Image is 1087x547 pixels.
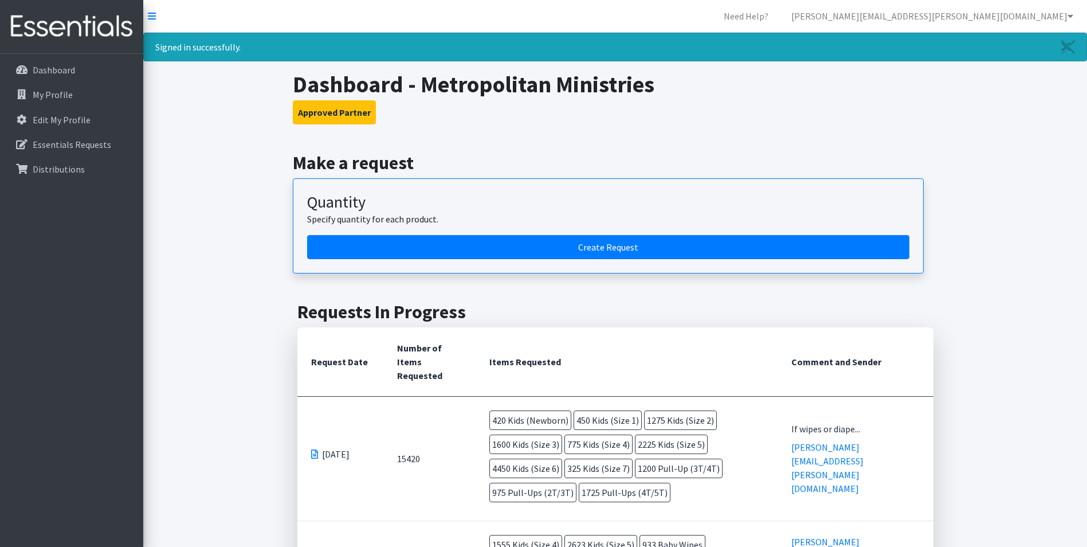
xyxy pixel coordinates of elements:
[143,33,1087,61] div: Signed in successfully.
[1050,33,1086,61] a: Close
[33,139,111,150] p: Essentials Requests
[383,397,476,521] td: 15420
[489,435,562,454] span: 1600 Kids (Size 3)
[715,5,778,28] a: Need Help?
[5,58,139,81] a: Dashboard
[297,327,383,397] th: Request Date
[791,441,864,494] a: [PERSON_NAME][EMAIL_ADDRESS][PERSON_NAME][DOMAIN_NAME]
[5,108,139,131] a: Edit My Profile
[5,83,139,106] a: My Profile
[33,114,91,126] p: Edit My Profile
[322,447,350,461] span: [DATE]
[778,327,933,397] th: Comment and Sender
[564,459,633,478] span: 325 Kids (Size 7)
[33,163,85,175] p: Distributions
[307,235,909,259] a: Create a request by quantity
[476,327,778,397] th: Items Requested
[635,459,723,478] span: 1200 Pull-Up (3T/4T)
[489,459,562,478] span: 4450 Kids (Size 6)
[307,212,909,226] p: Specify quantity for each product.
[579,483,670,502] span: 1725 Pull-Ups (4T/5T)
[564,435,633,454] span: 775 Kids (Size 4)
[383,327,476,397] th: Number of Items Requested
[644,411,717,430] span: 1275 Kids (Size 2)
[782,5,1082,28] a: [PERSON_NAME][EMAIL_ADDRESS][PERSON_NAME][DOMAIN_NAME]
[33,64,75,76] p: Dashboard
[307,193,909,212] h3: Quantity
[5,133,139,156] a: Essentials Requests
[293,100,376,124] button: Approved Partner
[33,89,73,100] p: My Profile
[489,483,576,502] span: 975 Pull-Ups (2T/3T)
[5,7,139,46] img: HumanEssentials
[297,301,933,323] h2: Requests In Progress
[489,411,571,430] span: 420 Kids (Newborn)
[791,422,919,436] div: If wipes or diape...
[293,71,937,98] h1: Dashboard - Metropolitan Ministries
[635,435,708,454] span: 2225 Kids (Size 5)
[293,152,937,174] h2: Make a request
[574,411,642,430] span: 450 Kids (Size 1)
[5,158,139,181] a: Distributions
